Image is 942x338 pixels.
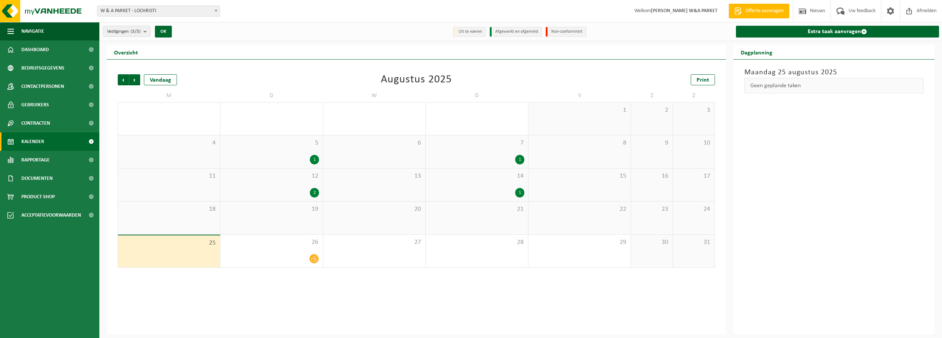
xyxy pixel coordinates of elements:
span: Print [697,77,709,83]
span: Dashboard [21,40,49,59]
span: 18 [122,205,216,213]
span: 1 [532,106,627,114]
td: W [323,89,426,102]
li: Non-conformiteit [546,27,587,37]
td: D [426,89,528,102]
td: Z [631,89,673,102]
span: 12 [224,172,319,180]
li: Afgewerkt en afgemeld [490,27,542,37]
a: Print [691,74,715,85]
span: 15 [532,172,627,180]
h2: Dagplanning [733,45,780,59]
span: 17 [677,172,711,180]
li: Uit te voeren [453,27,486,37]
div: 2 [310,188,319,198]
span: 8 [532,139,627,147]
span: Volgende [129,74,140,85]
span: Navigatie [21,22,44,40]
a: Offerte aanvragen [729,4,789,18]
a: Extra taak aanvragen [736,26,939,38]
span: 24 [677,205,711,213]
span: Kalender [21,132,44,151]
span: 29 [532,238,627,246]
td: V [528,89,631,102]
span: 30 [635,238,669,246]
span: 19 [224,205,319,213]
span: Gebruikers [21,96,49,114]
span: 5 [224,139,319,147]
span: 9 [635,139,669,147]
span: Documenten [21,169,53,188]
span: Product Shop [21,188,55,206]
span: W & A PARKET - LOCHRISTI [97,6,220,17]
div: Vandaag [144,74,177,85]
span: 21 [429,205,524,213]
button: OK [155,26,172,38]
span: 13 [327,172,422,180]
span: Rapportage [21,151,50,169]
span: 25 [122,239,216,247]
span: 31 [677,238,711,246]
div: 1 [515,155,524,164]
span: Vorige [118,74,129,85]
span: 6 [327,139,422,147]
span: 2 [635,106,669,114]
span: 16 [635,172,669,180]
span: 11 [122,172,216,180]
h2: Overzicht [107,45,145,59]
button: Vestigingen(3/3) [103,26,150,37]
span: 27 [327,238,422,246]
span: Offerte aanvragen [744,7,786,15]
span: 20 [327,205,422,213]
td: D [220,89,323,102]
span: 7 [429,139,524,147]
span: W & A PARKET - LOCHRISTI [98,6,220,16]
div: 1 [515,188,524,198]
span: 10 [677,139,711,147]
div: Augustus 2025 [381,74,452,85]
span: 22 [532,205,627,213]
span: 26 [224,238,319,246]
span: 28 [429,238,524,246]
span: 23 [635,205,669,213]
div: Geen geplande taken [744,78,924,93]
span: Acceptatievoorwaarden [21,206,81,224]
span: Vestigingen [107,26,141,37]
span: Contracten [21,114,50,132]
h3: Maandag 25 augustus 2025 [744,67,924,78]
span: Contactpersonen [21,77,64,96]
span: 4 [122,139,216,147]
count: (3/3) [131,29,141,34]
td: M [118,89,220,102]
span: 3 [677,106,711,114]
div: 1 [310,155,319,164]
span: Bedrijfsgegevens [21,59,64,77]
td: Z [673,89,715,102]
span: 14 [429,172,524,180]
strong: [PERSON_NAME] W&A PARKET [651,8,718,14]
